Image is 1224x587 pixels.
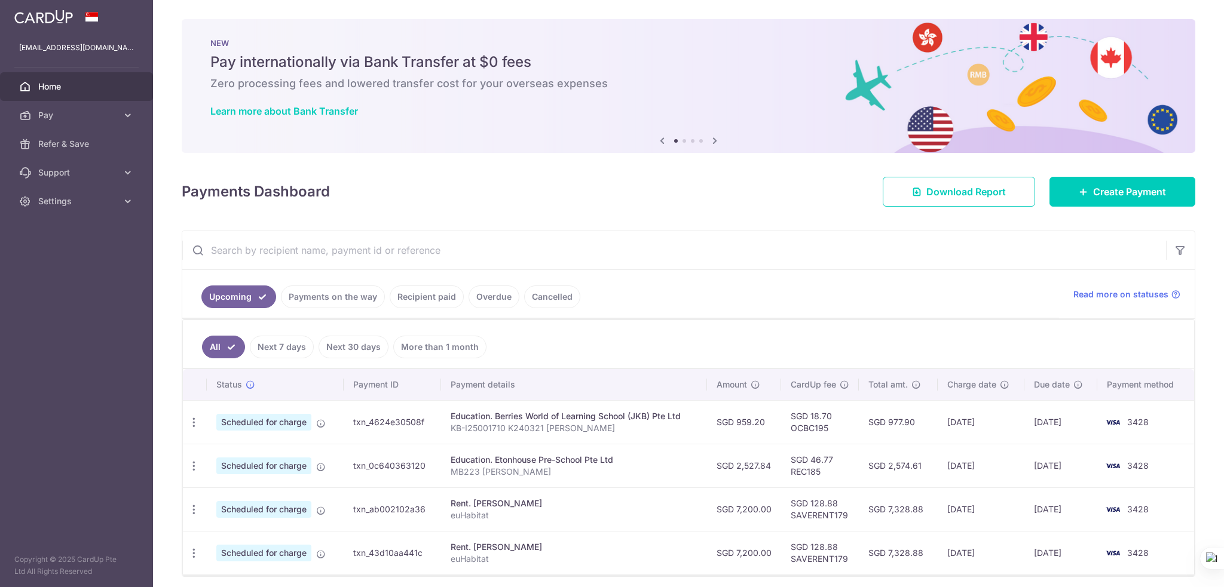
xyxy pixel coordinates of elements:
[717,379,747,391] span: Amount
[926,185,1006,199] span: Download Report
[1101,415,1125,429] img: Bank Card
[451,497,697,509] div: Rent. [PERSON_NAME]
[1101,459,1125,473] img: Bank Card
[1034,379,1070,391] span: Due date
[1024,444,1097,487] td: [DATE]
[38,167,117,179] span: Support
[1127,417,1149,427] span: 3428
[859,531,938,574] td: SGD 7,328.88
[451,454,697,466] div: Education. Etonhouse Pre-School Pte Ltd
[344,444,441,487] td: txn_0c640363120
[1024,400,1097,444] td: [DATE]
[38,138,117,150] span: Refer & Save
[1093,185,1166,199] span: Create Payment
[859,487,938,531] td: SGD 7,328.88
[202,336,245,358] a: All
[1127,548,1149,558] span: 3428
[182,181,330,202] h4: Payments Dashboard
[781,531,859,574] td: SGD 128.88 SAVERENT179
[216,545,311,561] span: Scheduled for charge
[451,541,697,553] div: Rent. [PERSON_NAME]
[344,487,441,531] td: txn_ab002102a36
[1073,288,1168,300] span: Read more on statuses
[319,336,388,358] a: Next 30 days
[1101,546,1125,560] img: Bank Card
[216,457,311,474] span: Scheduled for charge
[344,369,441,400] th: Payment ID
[451,466,697,478] p: MB223 [PERSON_NAME]
[38,195,117,207] span: Settings
[216,414,311,431] span: Scheduled for charge
[1127,460,1149,471] span: 3428
[216,501,311,518] span: Scheduled for charge
[781,400,859,444] td: SGD 18.70 OCBC195
[451,410,697,422] div: Education. Berries World of Learning School (JKB) Pte Ltd
[781,444,859,487] td: SGD 46.77 REC185
[469,285,519,308] a: Overdue
[859,400,938,444] td: SGD 977.90
[14,10,73,24] img: CardUp
[938,400,1024,444] td: [DATE]
[1097,369,1194,400] th: Payment method
[390,285,464,308] a: Recipient paid
[201,285,276,308] a: Upcoming
[707,487,781,531] td: SGD 7,200.00
[938,444,1024,487] td: [DATE]
[344,400,441,444] td: txn_4624e30508f
[182,19,1195,153] img: Bank transfer banner
[19,42,134,54] p: [EMAIL_ADDRESS][DOMAIN_NAME]
[1127,504,1149,514] span: 3428
[707,444,781,487] td: SGD 2,527.84
[938,487,1024,531] td: [DATE]
[210,76,1167,91] h6: Zero processing fees and lowered transfer cost for your overseas expenses
[524,285,580,308] a: Cancelled
[1073,288,1180,300] a: Read more on statuses
[250,336,314,358] a: Next 7 days
[947,379,996,391] span: Charge date
[781,487,859,531] td: SGD 128.88 SAVERENT179
[707,531,781,574] td: SGD 7,200.00
[451,553,697,565] p: euHabitat
[182,231,1166,269] input: Search by recipient name, payment id or reference
[868,379,908,391] span: Total amt.
[1049,177,1195,207] a: Create Payment
[1024,531,1097,574] td: [DATE]
[859,444,938,487] td: SGD 2,574.61
[210,105,358,117] a: Learn more about Bank Transfer
[883,177,1035,207] a: Download Report
[38,81,117,93] span: Home
[344,531,441,574] td: txn_43d10aa441c
[1101,502,1125,517] img: Bank Card
[210,38,1167,48] p: NEW
[451,509,697,521] p: euHabitat
[38,109,117,121] span: Pay
[707,400,781,444] td: SGD 959.20
[938,531,1024,574] td: [DATE]
[1024,487,1097,531] td: [DATE]
[393,336,486,358] a: More than 1 month
[451,422,697,434] p: KB-I25001710 K240321 [PERSON_NAME]
[210,53,1167,72] h5: Pay internationally via Bank Transfer at $0 fees
[791,379,836,391] span: CardUp fee
[216,379,242,391] span: Status
[441,369,707,400] th: Payment details
[281,285,385,308] a: Payments on the way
